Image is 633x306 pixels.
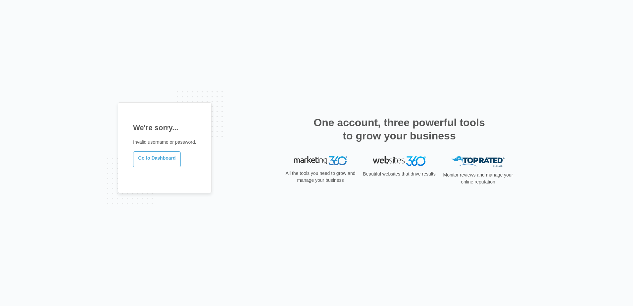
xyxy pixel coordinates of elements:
img: Websites 360 [373,156,426,166]
img: Marketing 360 [294,156,347,166]
p: Invalid username or password. [133,139,196,146]
p: Beautiful websites that drive results [362,171,436,178]
p: Monitor reviews and manage your online reputation [441,172,515,185]
a: Go to Dashboard [133,151,181,167]
img: Top Rated Local [452,156,505,167]
h2: One account, three powerful tools to grow your business [312,116,487,142]
h1: We're sorry... [133,122,196,133]
p: All the tools you need to grow and manage your business [283,170,358,184]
